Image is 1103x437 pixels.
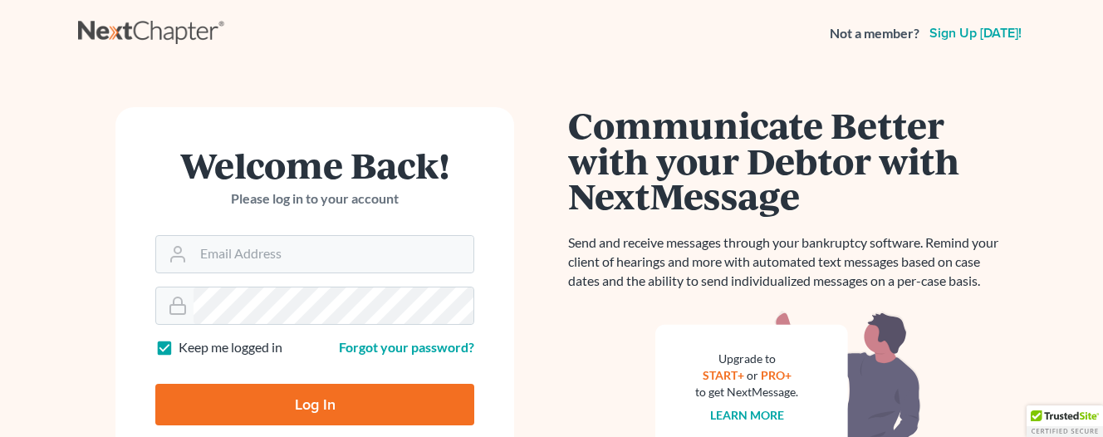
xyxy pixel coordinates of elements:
[926,27,1025,40] a: Sign up [DATE]!
[830,24,919,43] strong: Not a member?
[695,384,798,400] div: to get NextMessage.
[710,408,784,422] a: Learn more
[179,338,282,357] label: Keep me logged in
[155,189,474,209] p: Please log in to your account
[1027,405,1103,437] div: TrustedSite Certified
[568,233,1008,291] p: Send and receive messages through your bankruptcy software. Remind your client of hearings and mo...
[155,147,474,183] h1: Welcome Back!
[747,368,758,382] span: or
[703,368,744,382] a: START+
[695,351,798,367] div: Upgrade to
[568,107,1008,214] h1: Communicate Better with your Debtor with NextMessage
[194,236,473,273] input: Email Address
[155,384,474,425] input: Log In
[339,339,474,355] a: Forgot your password?
[761,368,792,382] a: PRO+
